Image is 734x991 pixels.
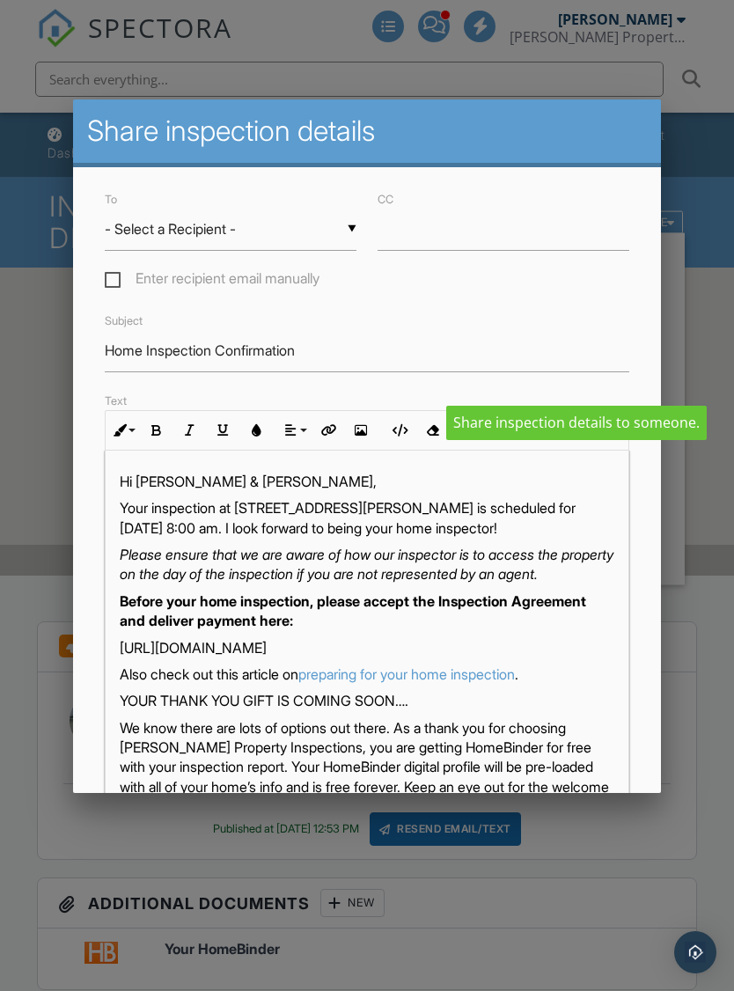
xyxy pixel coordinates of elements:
[344,414,378,447] button: Insert Image (⌘P)
[120,472,613,491] p: Hi [PERSON_NAME] & [PERSON_NAME],
[172,414,206,447] button: Italic (⌘I)
[120,664,613,684] p: Also check out this article on .
[105,193,117,206] label: To
[105,314,143,327] label: Subject
[382,414,415,447] button: Code View
[139,414,172,447] button: Bold (⌘B)
[120,638,613,657] p: [URL][DOMAIN_NAME]
[105,270,319,292] label: Enter recipient email manually
[311,414,344,447] button: Insert Link (⌘K)
[120,691,613,710] p: YOUR THANK YOU GIFT IS COMING SOON….
[120,592,586,629] strong: Before your home inspection, please accept the Inspection Agreement and deliver payment here:
[415,414,449,447] button: Clear Formatting
[206,414,239,447] button: Underline (⌘U)
[120,718,613,817] p: We know there are lots of options out there. As a thank you for choosing [PERSON_NAME] Property I...
[105,394,127,407] label: Text
[298,665,515,683] a: preparing for your home inspection
[87,114,646,149] h2: Share inspection details
[378,193,393,206] label: CC
[239,414,273,447] button: Colors
[120,498,613,538] p: Your inspection at [STREET_ADDRESS][PERSON_NAME] is scheduled for [DATE] 8:00 am. I look forward ...
[674,931,716,973] div: Open Intercom Messenger
[120,546,613,583] em: Please ensure that we are aware of how our inspector is to access the property on the day of the ...
[106,414,139,447] button: Inline Style
[277,414,311,447] button: Align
